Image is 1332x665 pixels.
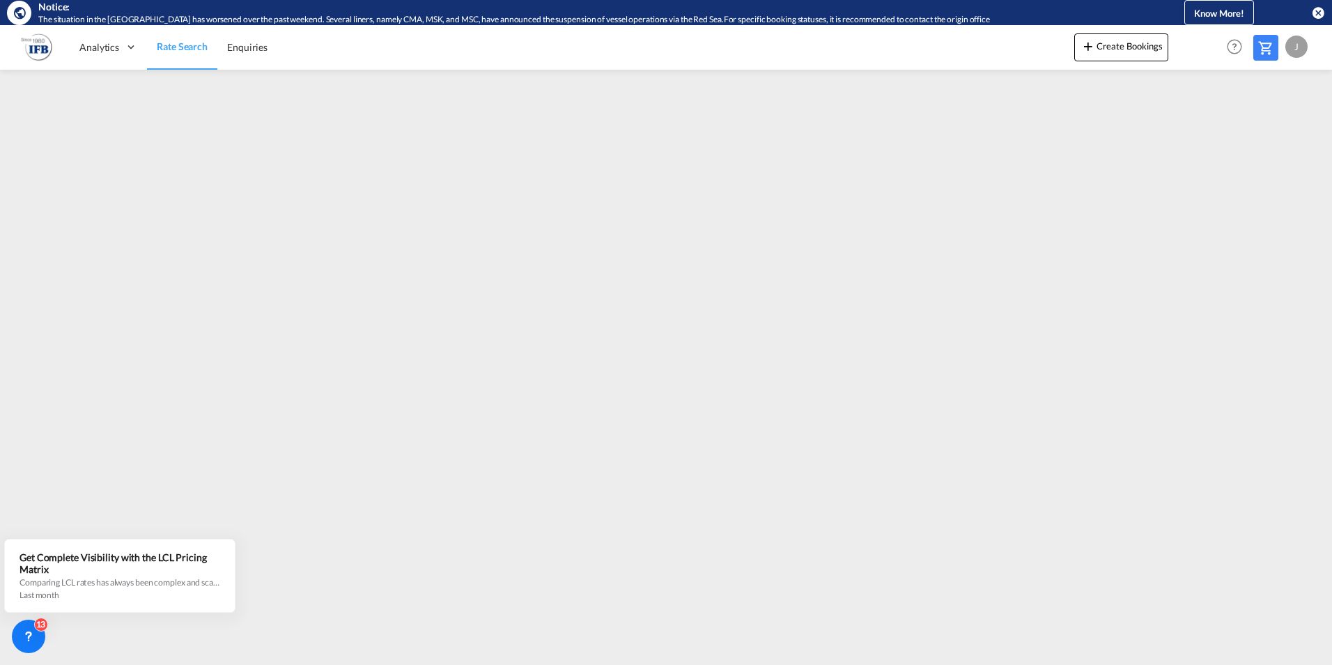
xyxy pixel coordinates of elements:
[1223,35,1246,59] span: Help
[217,24,277,70] a: Enquiries
[1285,36,1308,58] div: J
[1223,35,1253,60] div: Help
[79,40,119,54] span: Analytics
[1311,6,1325,20] button: icon-close-circle
[21,31,52,63] img: b628ab10256c11eeb52753acbc15d091.png
[1194,8,1244,19] span: Know More!
[38,14,1127,26] div: The situation in the Red Sea has worsened over the past weekend. Several liners, namely CMA, MSK,...
[157,40,208,52] span: Rate Search
[13,6,26,20] md-icon: icon-earth
[1074,33,1168,61] button: icon-plus 400-fgCreate Bookings
[70,24,147,70] div: Analytics
[1080,38,1097,54] md-icon: icon-plus 400-fg
[147,24,217,70] a: Rate Search
[227,41,268,53] span: Enquiries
